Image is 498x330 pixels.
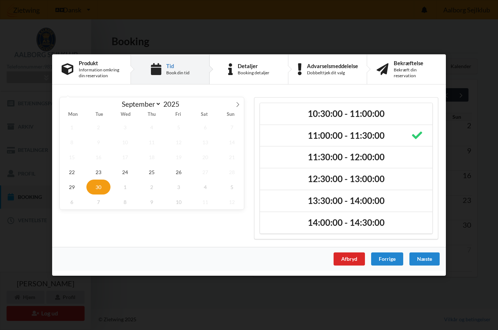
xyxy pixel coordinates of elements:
span: September 7, 2025 [220,120,244,135]
span: September 17, 2025 [113,150,137,165]
span: Sat [191,112,218,117]
span: October 6, 2025 [60,195,84,209]
span: October 9, 2025 [140,195,164,209]
h2: 11:30:00 - 12:00:00 [265,152,427,163]
select: Month [118,99,162,109]
div: Book din tid [166,70,190,76]
span: September 6, 2025 [193,120,217,135]
span: October 1, 2025 [113,180,137,195]
span: September 13, 2025 [193,135,217,150]
span: October 3, 2025 [167,180,191,195]
div: Detaljer [238,63,269,69]
div: Afbryd [334,252,365,266]
span: September 27, 2025 [193,165,217,180]
span: Fri [165,112,191,117]
span: Thu [139,112,165,117]
span: September 1, 2025 [60,120,84,135]
span: September 16, 2025 [86,150,110,165]
span: September 3, 2025 [113,120,137,135]
span: September 23, 2025 [86,165,110,180]
span: Tue [86,112,112,117]
span: September 11, 2025 [140,135,164,150]
div: Næste [409,252,440,266]
span: September 25, 2025 [140,165,164,180]
span: October 11, 2025 [193,195,217,209]
span: Sun [218,112,244,117]
div: Booking detaljer [238,70,269,76]
span: September 19, 2025 [167,150,191,165]
span: September 26, 2025 [167,165,191,180]
div: Advarselsmeddelelse [307,63,358,69]
h2: 13:30:00 - 14:00:00 [265,195,427,207]
span: September 28, 2025 [220,165,244,180]
div: Produkt [79,60,121,66]
div: Forrige [371,252,403,266]
h2: 10:30:00 - 11:00:00 [265,108,427,119]
span: September 22, 2025 [60,165,84,180]
span: October 12, 2025 [220,195,244,209]
span: Wed [112,112,139,117]
span: September 14, 2025 [220,135,244,150]
input: Year [161,100,185,108]
span: September 18, 2025 [140,150,164,165]
h2: 12:30:00 - 13:00:00 [265,173,427,185]
span: September 21, 2025 [220,150,244,165]
span: September 12, 2025 [167,135,191,150]
div: Tid [166,63,190,69]
span: September 15, 2025 [60,150,84,165]
span: October 4, 2025 [193,180,217,195]
span: September 20, 2025 [193,150,217,165]
h2: 14:00:00 - 14:30:00 [265,217,427,228]
span: October 5, 2025 [220,180,244,195]
span: October 10, 2025 [167,195,191,209]
span: September 9, 2025 [86,135,110,150]
div: Bekræft din reservation [394,67,436,79]
span: September 24, 2025 [113,165,137,180]
h2: 11:00:00 - 11:30:00 [265,130,427,141]
span: October 8, 2025 [113,195,137,209]
span: September 2, 2025 [86,120,110,135]
span: September 5, 2025 [167,120,191,135]
span: October 2, 2025 [140,180,164,195]
span: September 8, 2025 [60,135,84,150]
div: Dobbelttjek dit valg [307,70,358,76]
div: Bekræftelse [394,60,436,66]
span: Mon [60,112,86,117]
span: September 29, 2025 [60,180,84,195]
span: September 10, 2025 [113,135,137,150]
span: October 7, 2025 [86,195,110,209]
span: September 30, 2025 [86,180,110,195]
div: Information omkring din reservation [79,67,121,79]
span: September 4, 2025 [140,120,164,135]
